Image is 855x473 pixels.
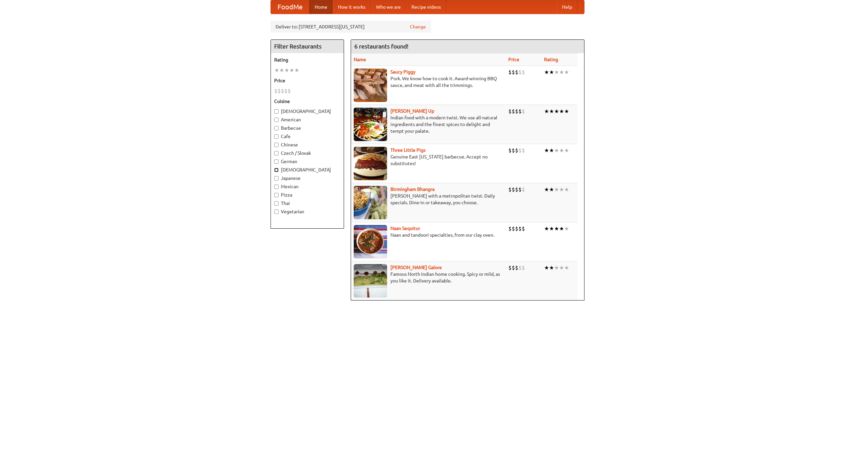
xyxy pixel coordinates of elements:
[274,151,279,155] input: Czech / Slovak
[274,108,340,115] label: [DEMOGRAPHIC_DATA]
[390,187,435,192] a: Birmingham Bhangra
[564,186,569,193] li: ★
[354,147,387,180] img: littlepigs.jpg
[274,67,279,74] li: ★
[274,134,279,139] input: Cafe
[515,225,518,232] li: $
[512,108,515,115] li: $
[508,225,512,232] li: $
[274,56,340,63] h5: Rating
[522,264,525,271] li: $
[274,77,340,84] h5: Price
[559,225,564,232] li: ★
[288,87,291,95] li: $
[554,147,559,154] li: ★
[549,108,554,115] li: ★
[274,141,340,148] label: Chinese
[354,114,503,134] p: Indian food with a modern twist. We use all-natural ingredients and the finest spices to delight ...
[354,232,503,238] p: Naan and tandoori specialties, from our clay oven.
[549,147,554,154] li: ★
[522,186,525,193] li: $
[512,186,515,193] li: $
[284,67,289,74] li: ★
[508,108,512,115] li: $
[544,69,549,76] li: ★
[274,176,279,181] input: Japanese
[274,125,340,131] label: Barbecue
[371,0,406,14] a: Who we are
[544,57,558,62] a: Rating
[522,108,525,115] li: $
[559,147,564,154] li: ★
[554,108,559,115] li: ★
[274,159,279,164] input: German
[549,225,554,232] li: ★
[512,69,515,76] li: $
[274,185,279,189] input: Mexican
[354,186,387,219] img: bhangra.jpg
[390,69,415,75] b: Saucy Piggy
[518,147,522,154] li: $
[554,225,559,232] li: ★
[390,147,425,153] a: Three Little Pigs
[354,43,408,49] ng-pluralize: 6 restaurants found!
[515,108,518,115] li: $
[390,265,442,270] a: [PERSON_NAME] Galore
[564,69,569,76] li: ★
[508,186,512,193] li: $
[508,147,512,154] li: $
[518,225,522,232] li: $
[354,225,387,258] img: naansequitur.jpg
[274,143,279,147] input: Chinese
[559,108,564,115] li: ★
[274,158,340,165] label: German
[274,133,340,140] label: Cafe
[354,57,366,62] a: Name
[281,87,284,95] li: $
[544,147,549,154] li: ★
[274,183,340,190] label: Mexican
[354,271,503,284] p: Famous North Indian home cooking. Spicy or mild, as you like it. Delivery available.
[508,69,512,76] li: $
[271,0,309,14] a: FoodMe
[508,264,512,271] li: $
[564,147,569,154] li: ★
[274,192,340,198] label: Pizza
[554,186,559,193] li: ★
[274,210,279,214] input: Vegetarian
[274,98,340,105] h5: Cuisine
[515,147,518,154] li: $
[515,69,518,76] li: $
[557,0,577,14] a: Help
[518,108,522,115] li: $
[549,69,554,76] li: ★
[274,118,279,122] input: American
[559,69,564,76] li: ★
[274,109,279,114] input: [DEMOGRAPHIC_DATA]
[274,208,340,215] label: Vegetarian
[554,264,559,271] li: ★
[274,116,340,123] label: American
[274,87,278,95] li: $
[554,69,559,76] li: ★
[559,264,564,271] li: ★
[522,225,525,232] li: $
[549,186,554,193] li: ★
[544,264,549,271] li: ★
[515,186,518,193] li: $
[274,168,279,172] input: [DEMOGRAPHIC_DATA]
[512,264,515,271] li: $
[390,226,420,231] a: Naan Sequitur
[564,108,569,115] li: ★
[274,175,340,182] label: Japanese
[354,193,503,206] p: [PERSON_NAME] with a metropolitan twist. Daily specials. Dine-in or takeaway, you choose.
[406,0,446,14] a: Recipe videos
[522,69,525,76] li: $
[508,57,519,62] a: Price
[354,264,387,298] img: currygalore.jpg
[518,69,522,76] li: $
[559,186,564,193] li: ★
